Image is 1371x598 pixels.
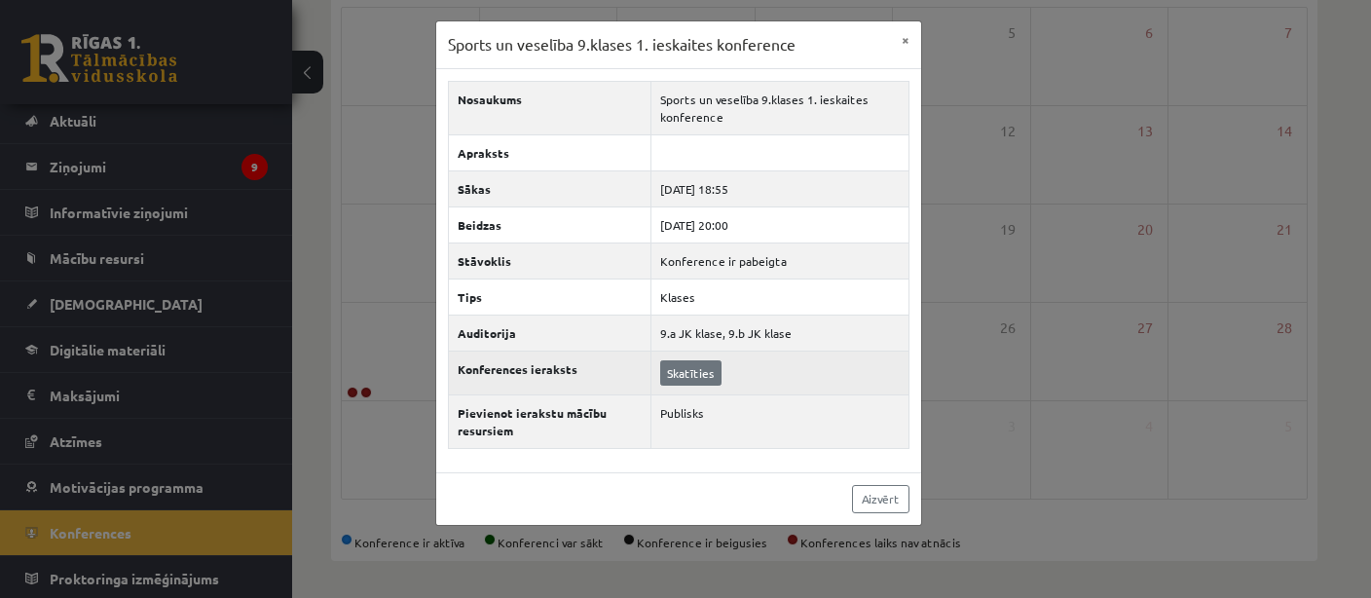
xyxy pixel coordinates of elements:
th: Pievienot ierakstu mācību resursiem [448,394,650,448]
th: Beidzas [448,206,650,243]
th: Konferences ieraksts [448,351,650,394]
th: Tips [448,279,650,315]
th: Stāvoklis [448,243,650,279]
h3: Sports un veselība 9.klases 1. ieskaites konference [448,33,796,56]
td: 9.a JK klase, 9.b JK klase [650,315,908,351]
th: Apraksts [448,134,650,170]
a: Skatīties [660,360,722,386]
th: Auditorija [448,315,650,351]
button: × [890,21,921,58]
td: Sports un veselība 9.klases 1. ieskaites konference [650,81,908,134]
td: Konference ir pabeigta [650,243,908,279]
td: Klases [650,279,908,315]
th: Sākas [448,170,650,206]
th: Nosaukums [448,81,650,134]
td: [DATE] 20:00 [650,206,908,243]
td: Publisks [650,394,908,448]
td: [DATE] 18:55 [650,170,908,206]
a: Aizvērt [852,485,909,513]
